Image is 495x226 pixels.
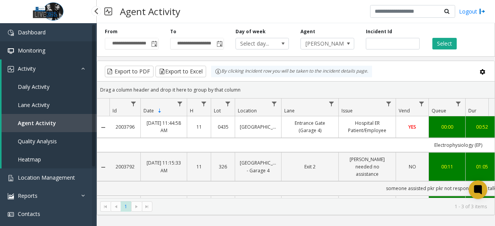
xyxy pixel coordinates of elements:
span: Contacts [18,210,40,218]
a: Issue Filter Menu [384,99,394,109]
a: Collapse Details [97,124,109,131]
img: 'icon' [8,211,14,218]
a: [GEOGRAPHIC_DATA] [240,123,277,131]
span: Activity [18,65,36,72]
a: 11 [192,163,206,170]
a: Exit 2 [286,163,334,170]
a: 326 [216,163,230,170]
span: Location Management [18,174,75,181]
a: 2003796 [114,123,136,131]
span: Toggle popup [150,38,158,49]
a: 0435 [216,123,230,131]
label: Agent [300,28,315,35]
img: 'icon' [8,30,14,36]
span: Date [143,107,154,114]
span: Select day... [236,38,278,49]
a: NO [401,163,424,170]
span: Monitoring [18,47,45,54]
a: Hospital ER Patient/Employee [343,119,391,134]
span: Issue [341,107,353,114]
span: Daily Activity [18,83,49,90]
a: Collapse Details [97,164,109,170]
a: 00:11 [434,163,461,170]
a: Lane Activity [2,96,97,114]
span: Heatmap [18,156,41,163]
img: logout [479,7,485,15]
img: pageIcon [104,2,112,21]
button: Export to PDF [105,66,154,77]
label: To [170,28,176,35]
a: Activity [2,59,97,78]
div: Drag a column header and drop it here to group by that column [97,83,495,97]
a: YES [401,123,424,131]
a: 2003792 [114,163,136,170]
a: Location Filter Menu [269,99,280,109]
span: Dashboard [18,29,46,36]
a: 11 [192,123,206,131]
span: Dur [468,107,476,114]
a: Id Filter Menu [128,99,139,109]
a: Agent Activity [2,114,97,132]
kendo-pager-info: 1 - 3 of 3 items [157,203,487,210]
span: Queue [432,107,446,114]
h3: Agent Activity [116,2,184,21]
span: Lane Activity [18,101,49,109]
img: 'icon' [8,175,14,181]
span: Agent Activity [18,119,56,127]
button: Export to Excel [155,66,206,77]
a: Lot Filter Menu [223,99,233,109]
a: Logout [459,7,485,15]
a: Heatmap [2,150,97,168]
label: From [105,28,118,35]
span: Vend [399,107,410,114]
a: Vend Filter Menu [416,99,427,109]
span: YES [408,124,416,130]
img: 'icon' [8,66,14,72]
a: Quality Analysis [2,132,97,150]
a: [GEOGRAPHIC_DATA] - Garage 4 [240,159,277,174]
span: [PERSON_NAME] [301,38,343,49]
a: [PERSON_NAME] needed no assistance [343,156,391,178]
img: 'icon' [8,193,14,199]
span: NO [409,163,416,170]
a: Date Filter Menu [175,99,185,109]
span: Id [113,107,117,114]
span: Lane [284,107,295,114]
span: Page 1 [121,201,131,212]
img: 'icon' [8,48,14,54]
label: Day of week [236,28,266,35]
a: [DATE] 11:44:58 AM [145,119,182,134]
span: Toggle popup [215,38,224,49]
a: Entrance Gate (Garage 4) [286,119,334,134]
a: Queue Filter Menu [453,99,464,109]
span: H [190,107,193,114]
a: H Filter Menu [199,99,209,109]
a: 00:52 [470,123,493,131]
span: Quality Analysis [18,138,57,145]
a: 01:05 [470,163,493,170]
a: 00:00 [434,123,461,131]
a: Daily Activity [2,78,97,96]
button: Select [432,38,457,49]
div: Data table [97,99,495,198]
img: infoIcon.svg [215,68,221,75]
label: Incident Id [366,28,392,35]
span: Sortable [157,108,163,114]
span: Reports [18,192,38,199]
span: Location [238,107,257,114]
span: Lot [214,107,221,114]
a: [DATE] 11:15:33 AM [145,159,182,174]
div: By clicking Incident row you will be taken to the incident details page. [211,66,372,77]
a: Lane Filter Menu [326,99,337,109]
